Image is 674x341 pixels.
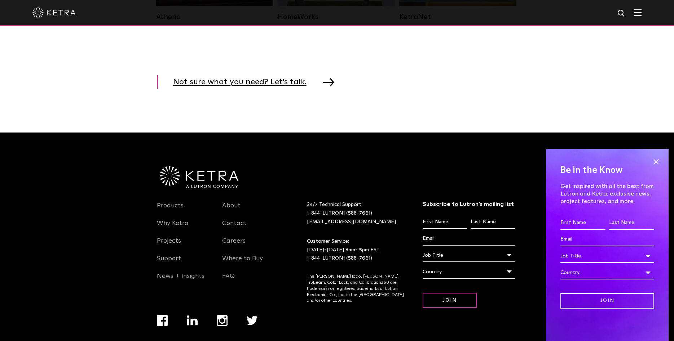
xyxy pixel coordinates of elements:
[307,274,405,304] p: The [PERSON_NAME] logo, [PERSON_NAME], TruBeam, Color Lock, and Calibration360 are trademarks or ...
[187,315,198,326] img: linkedin
[157,75,338,89] a: Not sure what you need? Let's talk.
[157,272,204,289] a: News + Insights
[247,316,258,325] img: twitter
[307,219,396,224] a: [EMAIL_ADDRESS][DOMAIN_NAME]
[157,219,189,236] a: Why Ketra
[423,232,515,246] input: Email
[609,216,654,230] input: Last Name
[423,248,515,262] div: Job Title
[222,219,247,236] a: Contact
[560,266,654,279] div: Country
[307,237,405,263] p: Customer Service: [DATE]-[DATE] 8am- 5pm EST
[217,315,228,326] img: instagram
[222,255,263,271] a: Where to Buy
[307,256,372,261] a: 1-844-LUTRON1 (588-7661)
[307,201,405,226] p: 24/7 Technical Support:
[423,293,477,308] input: Join
[222,237,246,253] a: Careers
[634,9,642,16] img: Hamburger%20Nav.svg
[160,166,238,188] img: Ketra-aLutronCo_White_RGB
[222,202,241,218] a: About
[560,216,605,230] input: First Name
[323,78,334,86] img: arrow
[157,255,181,271] a: Support
[423,265,515,279] div: Country
[560,183,654,205] p: Get inspired with all the best from Lutron and Ketra: exclusive news, project features, and more.
[423,201,515,208] h3: Subscribe to Lutron’s mailing list
[173,75,317,89] span: Not sure what you need? Let's talk.
[222,201,277,289] div: Navigation Menu
[157,201,212,289] div: Navigation Menu
[471,215,515,229] input: Last Name
[560,233,654,246] input: Email
[157,315,168,326] img: facebook
[423,215,467,229] input: First Name
[32,7,76,18] img: ketra-logo-2019-white
[617,9,626,18] img: search icon
[560,249,654,263] div: Job Title
[307,211,372,216] a: 1-844-LUTRON1 (588-7661)
[560,163,654,177] h4: Be in the Know
[157,202,184,218] a: Products
[157,237,181,253] a: Projects
[222,272,235,289] a: FAQ
[560,293,654,309] input: Join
